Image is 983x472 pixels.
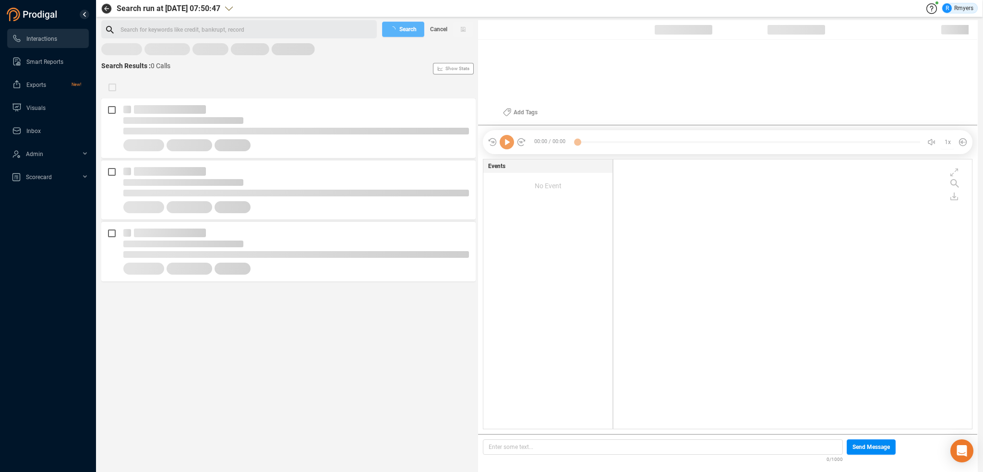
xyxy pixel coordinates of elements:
[26,105,46,111] span: Visuals
[847,439,896,455] button: Send Message
[497,105,543,120] button: Add Tags
[26,174,52,181] span: Scorecard
[950,439,973,462] div: Open Intercom Messenger
[7,98,89,117] li: Visuals
[483,173,612,199] div: No Event
[26,36,57,42] span: Interactions
[12,98,81,117] a: Visuals
[7,121,89,140] li: Inbox
[72,75,81,94] span: New!
[852,439,890,455] span: Send Message
[445,11,469,126] span: Show Stats
[7,8,60,21] img: prodigal-logo
[433,63,474,74] button: Show Stats
[7,52,89,71] li: Smart Reports
[26,82,46,88] span: Exports
[618,162,972,428] div: grid
[26,59,63,65] span: Smart Reports
[945,134,951,150] span: 1x
[12,75,81,94] a: ExportsNew!
[430,22,447,37] span: Cancel
[26,128,41,134] span: Inbox
[941,135,954,149] button: 1x
[526,135,577,149] span: 00:00 / 00:00
[151,62,170,70] span: 0 Calls
[12,29,81,48] a: Interactions
[942,3,973,13] div: Rmyers
[946,3,949,13] span: R
[117,3,220,14] span: Search run at [DATE] 07:50:47
[488,162,505,170] span: Events
[424,22,453,37] button: Cancel
[7,75,89,94] li: Exports
[26,151,43,157] span: Admin
[827,455,843,463] span: 0/1000
[12,121,81,140] a: Inbox
[12,52,81,71] a: Smart Reports
[7,29,89,48] li: Interactions
[101,62,151,70] span: Search Results :
[514,105,538,120] span: Add Tags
